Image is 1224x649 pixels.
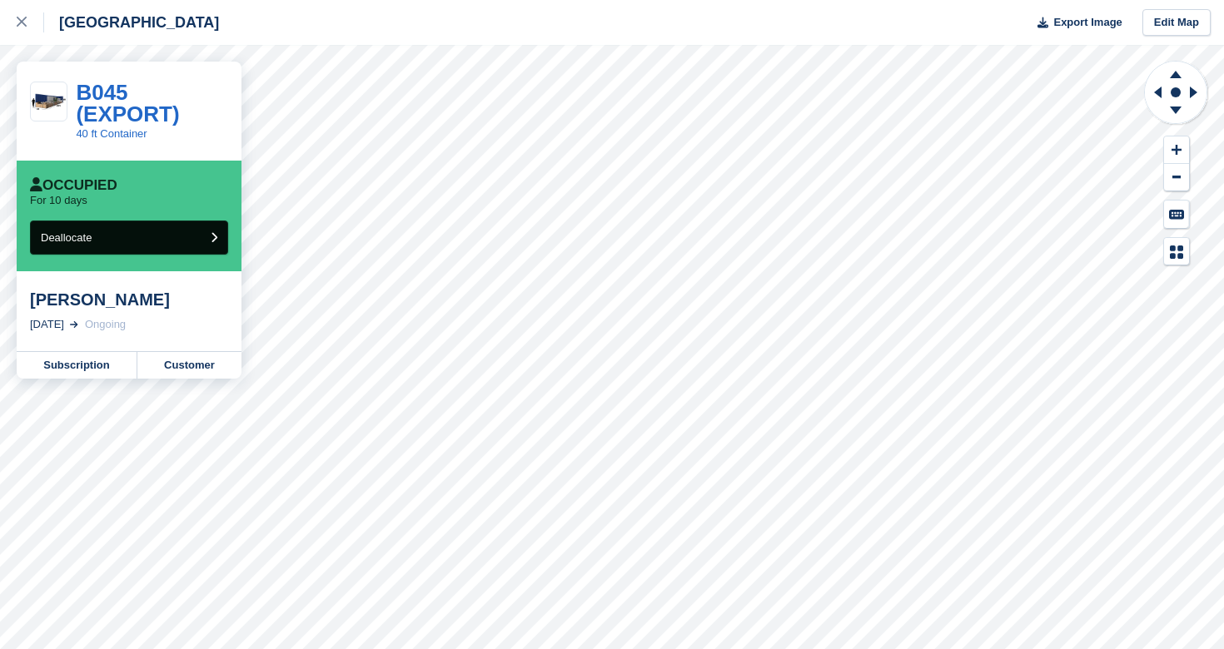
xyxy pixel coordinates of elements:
a: Customer [137,352,241,379]
div: [DATE] [30,316,64,333]
div: Occupied [30,177,117,194]
button: Map Legend [1164,238,1189,265]
button: Zoom In [1164,136,1189,164]
img: 40-ft-container.jpg [31,88,67,116]
button: Zoom Out [1164,164,1189,191]
button: Export Image [1027,9,1122,37]
a: Edit Map [1142,9,1211,37]
p: For 10 days [30,194,87,207]
a: B045 (EXPORT) [76,80,179,126]
button: Keyboard Shortcuts [1164,201,1189,228]
div: [PERSON_NAME] [30,290,228,310]
span: Deallocate [41,231,92,244]
span: Export Image [1053,14,1122,31]
div: Ongoing [85,316,126,333]
a: 40 ft Container [76,127,147,140]
img: arrow-right-light-icn-cde0832a797a2874e46488d9cf13f60e5c3a73dbe684e267c42b8395dfbc2abf.svg [70,321,78,328]
button: Deallocate [30,220,228,255]
div: [GEOGRAPHIC_DATA] [44,12,219,32]
a: Subscription [17,352,137,379]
